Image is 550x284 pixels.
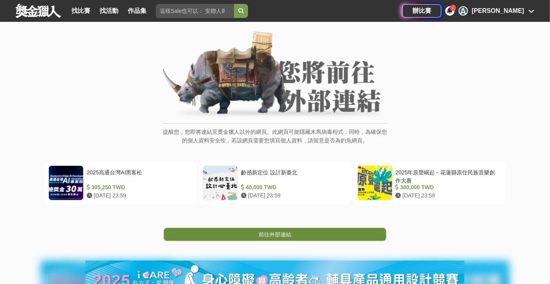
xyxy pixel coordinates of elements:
div: [DATE] 23:59 [241,192,344,200]
a: 找比賽 [68,5,93,16]
div: 305,250 TWD [87,183,189,192]
p: 提醒您，您即將連結至獎金獵人以外的網頁。此網頁可能隱藏木馬病毒程式；同時，為確保您的個人資料安全性，若該網頁需要您填寫個人資料，請留意是否為釣魚網頁。 [163,128,387,153]
img: External Link Banner [163,31,387,119]
span: 1 [452,5,454,10]
a: 找活動 [96,5,121,16]
a: 作品集 [125,5,150,16]
a: 齡感新定位 設計新臺北 40,000 TWD [DATE] 23:59 [199,162,351,204]
div: [DATE] 23:59 [396,192,498,200]
div: 40,000 TWD [241,183,344,192]
a: 2025高通台灣AI黑客松 305,250 TWD [DATE] 23:59 [45,162,196,204]
input: 這樣Sale也可以： 安聯人壽創意銷售法募集 [156,4,234,18]
span: 前往外部連結 [259,231,291,238]
div: 380,000 TWD [396,183,498,192]
div: 2025高通台灣AI黑客松 [87,169,189,183]
a: 2025年原聲崛起－花蓮縣原住民族音樂創作大賽 380,000 TWD [DATE] 23:59 [354,162,505,204]
div: 齡感新定位 設計新臺北 [241,169,344,183]
div: A [459,6,468,16]
div: [PERSON_NAME] [472,6,524,16]
a: 前往外部連結 [164,228,386,241]
div: 2025年原聲崛起－花蓮縣原住民族音樂創作大賽 [396,169,498,183]
a: 辦比賽 [402,4,441,18]
div: [DATE] 23:59 [87,192,189,200]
